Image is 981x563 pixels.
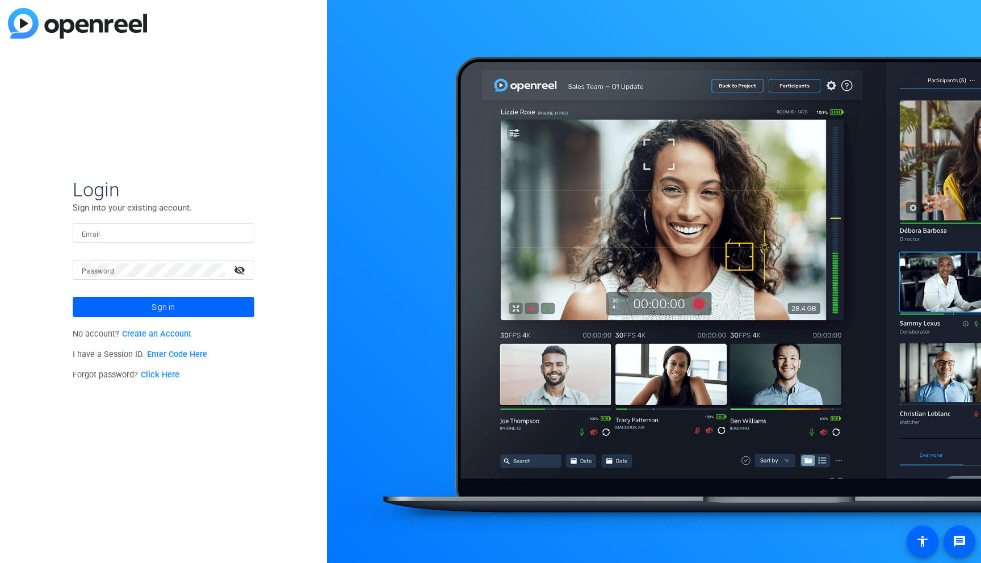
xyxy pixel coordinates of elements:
[122,329,191,339] a: Create an Account
[147,350,207,359] a: Enter Code Here
[916,535,929,548] mat-icon: accessibility
[82,267,114,275] mat-label: Password
[73,350,207,359] span: I have a Session ID.
[227,262,254,278] mat-icon: visibility_off
[73,178,254,201] span: Login
[73,329,191,339] span: No account?
[141,370,179,380] a: Click Here
[73,370,179,380] span: Forgot password?
[82,226,245,240] input: Enter Email Address
[8,8,147,39] img: blue-gradient.svg
[73,201,254,214] p: Sign into your existing account.
[953,535,966,548] mat-icon: message
[73,297,254,317] button: Sign in
[82,230,100,238] mat-label: Email
[152,293,175,321] span: Sign in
